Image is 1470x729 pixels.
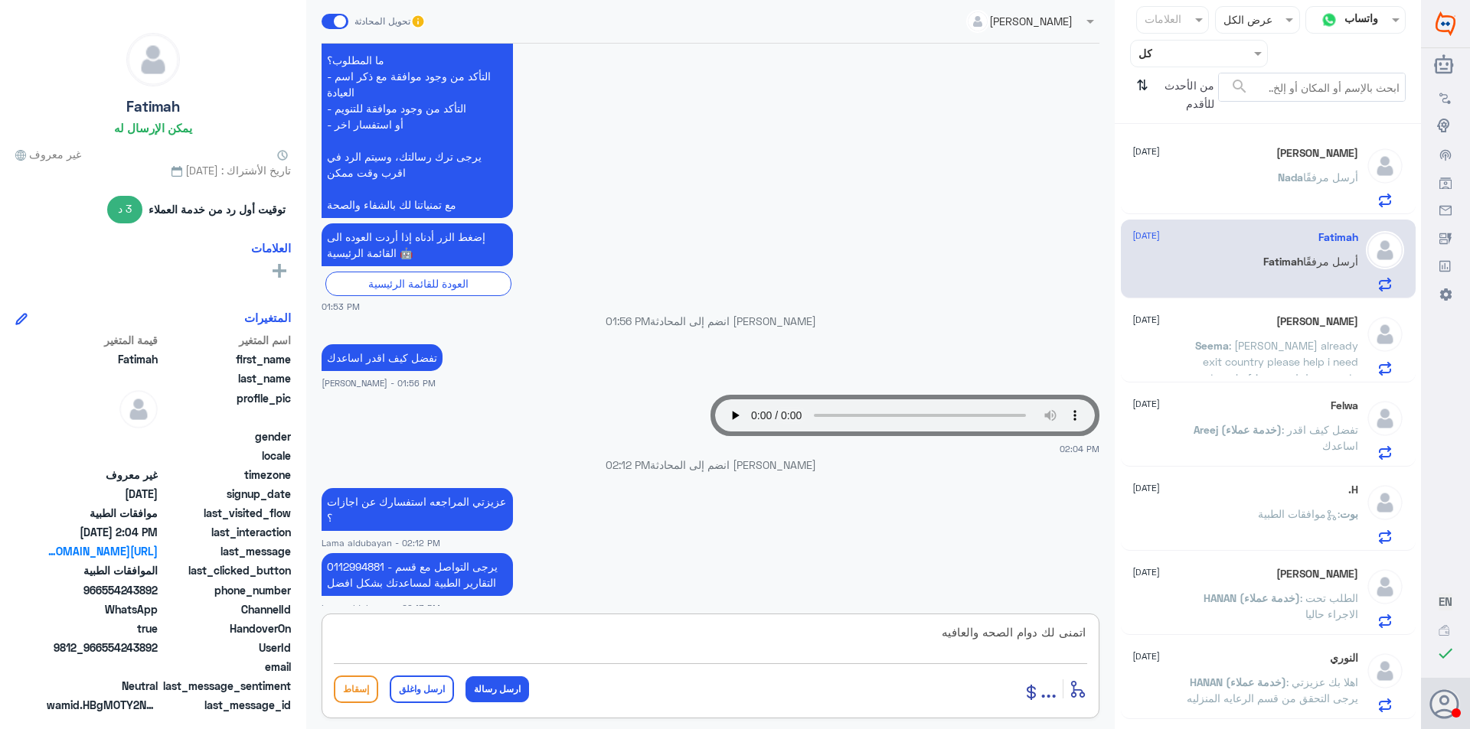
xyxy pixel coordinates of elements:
[161,697,291,713] span: last_message_id
[161,370,291,386] span: last_name
[322,601,440,614] span: Lama aldubayan - 02:13 PM
[1436,644,1455,662] i: check
[47,524,158,540] span: 2025-09-02T11:04:51.886Z
[1132,145,1160,158] span: [DATE]
[149,201,286,217] span: توقيت أول رد من خدمة العملاء
[47,543,158,559] a: [URL][DOMAIN_NAME]
[1303,171,1358,184] span: أرسل مرفقًا
[1142,11,1181,31] div: العلامات
[1439,594,1452,608] span: EN
[161,678,291,694] span: last_message_sentiment
[1132,649,1160,663] span: [DATE]
[322,223,513,266] p: 2/9/2025, 1:53 PM
[47,562,158,578] span: الموافقات الطبية
[1132,397,1160,411] span: [DATE]
[1318,8,1341,31] img: whatsapp.png
[161,332,291,348] span: اسم المتغير
[1282,423,1358,452] span: : تفضل كيف اقدر اساعدك
[161,428,291,444] span: gender
[1300,591,1358,620] span: : الطلب تحت الاجراء حاليا
[1366,315,1404,353] img: defaultAdmin.png
[47,601,158,617] span: 2
[1230,74,1249,99] button: search
[322,376,436,389] span: [PERSON_NAME] - 01:56 PM
[47,351,158,367] span: Fatimah
[1060,444,1099,454] span: 02:04 PM
[1366,652,1404,690] img: defaultAdmin.png
[244,311,291,324] h6: المتغيرات
[1136,73,1148,112] i: ⇅
[1132,481,1160,495] span: [DATE]
[1366,231,1404,269] img: defaultAdmin.png
[47,505,158,521] span: موافقات الطبية
[1340,507,1358,520] span: بوت
[1040,672,1057,706] button: ...
[710,395,1099,436] audio: Your browser does not support the audio tag.
[322,313,1099,329] p: [PERSON_NAME] انضم إلى المحادثة
[325,272,511,295] div: العودة للقائمة الرئيسية
[1276,315,1358,328] h5: Seema Iqbal
[1366,483,1404,522] img: defaultAdmin.png
[1132,313,1160,327] span: [DATE]
[1276,147,1358,160] h5: Nada Aljeffri
[161,351,291,367] span: first_name
[161,486,291,502] span: signup_date
[47,640,158,656] span: 9812_966554243892
[47,620,158,636] span: true
[1194,423,1282,436] span: Areej (خدمة عملاء)
[1303,255,1358,268] span: أرسل مرفقًا
[47,697,158,713] span: wamid.HBgMOTY2NTU0MjQzODkyFQIAEhgUM0E4MjAxMzNDNEQ5QjBDMUE4OTYA
[119,390,158,428] img: defaultAdmin.png
[161,505,291,521] span: last_visited_flow
[1204,591,1300,604] span: HANAN (خدمة عملاء)
[251,241,291,255] h6: العلامات
[161,562,291,578] span: last_clicked_button
[465,676,529,702] button: ارسل رسالة
[334,675,378,703] button: إسقاط
[322,300,360,313] span: 01:53 PM
[1230,77,1249,96] span: search
[1258,507,1340,520] span: : موافقات الطبية
[114,121,192,135] h6: يمكن الإرسال له
[1276,568,1358,581] h5: Abdullah
[161,601,291,617] span: ChannelId
[322,536,440,549] span: Lama aldubayan - 02:12 PM
[354,15,410,28] span: تحويل المحادثة
[1331,399,1358,412] h5: Felwa
[1330,652,1358,665] h5: النوري
[15,162,291,178] span: تاريخ الأشتراك : [DATE]
[107,196,143,223] span: 3 د
[161,524,291,540] span: last_interaction
[1436,11,1455,36] img: Widebot Logo
[1278,171,1303,184] span: Nada
[322,344,443,371] p: 2/9/2025, 1:56 PM
[1195,339,1229,352] span: Seema
[1132,565,1160,579] span: [DATE]
[322,553,513,596] p: 2/9/2025, 2:13 PM
[1366,147,1404,185] img: defaultAdmin.png
[47,428,158,444] span: null
[47,659,158,675] span: null
[126,98,180,116] h5: Fatimah
[1431,689,1460,718] button: الصورة الشخصية
[606,314,650,327] span: 01:56 PM
[1040,675,1057,702] span: ...
[1366,399,1404,438] img: defaultAdmin.png
[606,458,650,471] span: 02:12 PM
[47,467,158,483] span: غير معروف
[1263,255,1303,268] span: Fatimah
[1219,73,1405,101] input: ابحث بالإسم أو المكان أو إلخ..
[47,678,158,694] span: 0
[161,467,291,483] span: timezone
[161,620,291,636] span: HandoverOn
[322,457,1099,473] p: [PERSON_NAME] انضم إلى المحادثة
[161,582,291,598] span: phone_number
[1154,73,1218,117] span: من الأحدث للأقدم
[161,390,291,425] span: profile_pic
[1366,568,1404,606] img: defaultAdmin.png
[47,582,158,598] span: 966554243892
[47,447,158,464] span: null
[1318,231,1358,244] h5: Fatimah
[161,640,291,656] span: UserId
[47,332,158,348] span: قيمة المتغير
